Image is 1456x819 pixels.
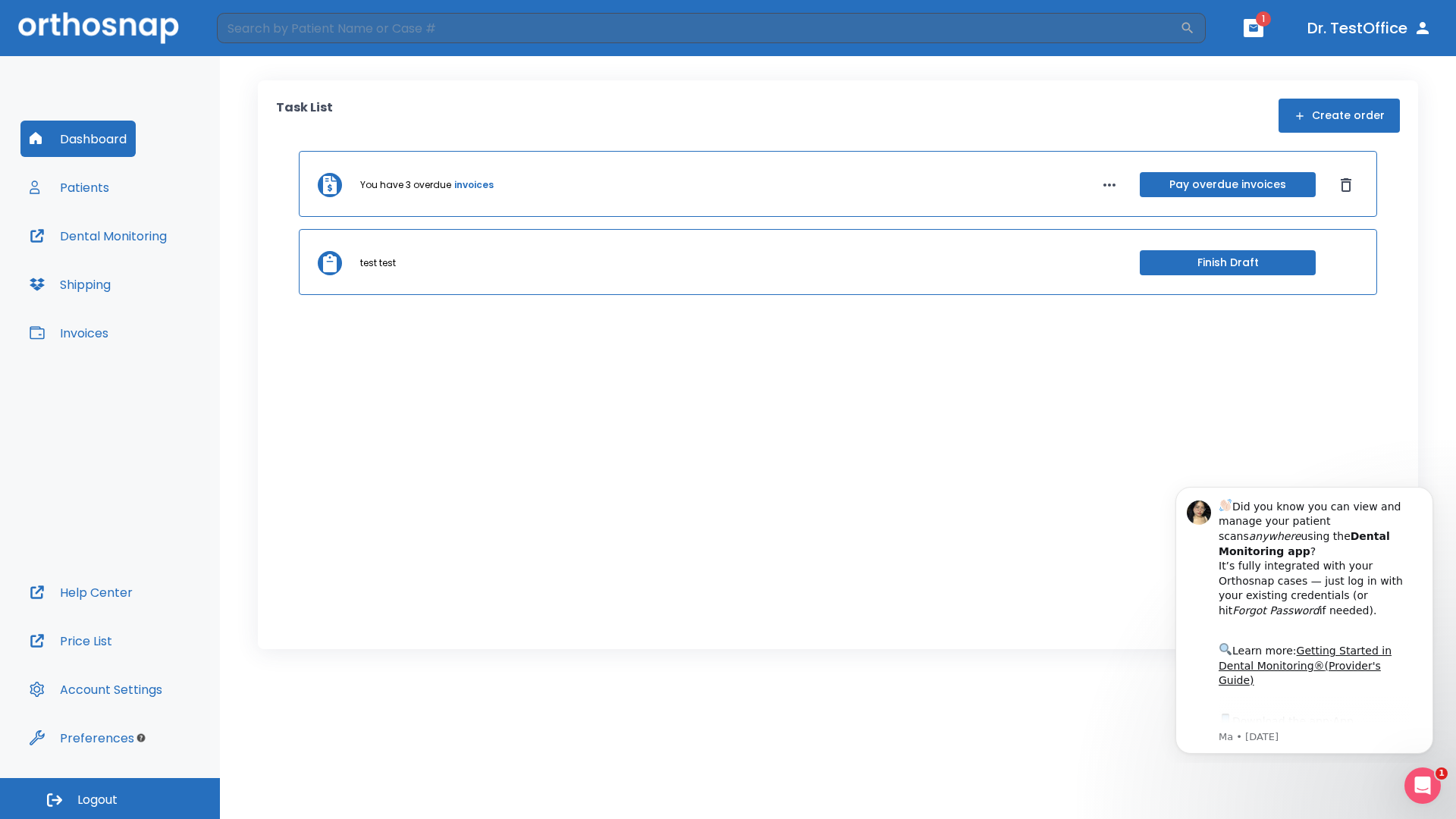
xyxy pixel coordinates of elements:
[1153,473,1456,763] iframe: Intercom notifications message
[217,13,1180,43] input: Search by Patient Name or Case #
[77,792,118,808] span: Logout
[20,266,120,303] button: Shipping
[1436,767,1448,780] span: 1
[20,623,121,659] button: Price List
[1256,11,1271,27] span: 1
[20,671,171,708] button: Account Settings
[360,256,396,270] p: test test
[66,238,257,315] div: Download the app: | ​ Let us know if you need help getting started!
[20,720,143,756] button: Preferences
[20,169,118,206] button: Patients
[66,257,257,271] p: Message from Ma, sent 5w ago
[1279,99,1400,133] button: Create order
[454,178,494,192] a: invoices
[1334,173,1358,197] button: Dismiss
[18,12,179,43] img: Orthosnap
[20,315,118,351] button: Invoices
[134,731,148,745] div: Tooltip anchor
[276,99,333,133] p: Task List
[1140,250,1316,275] button: Finish Draft
[257,24,269,36] button: Dismiss notification
[66,242,201,269] a: App Store
[1140,172,1316,197] button: Pay overdue invoices
[20,574,142,610] button: Help Center
[20,218,176,254] button: Dental Monitoring
[1404,767,1441,804] iframe: Intercom live chat
[360,178,451,192] p: You have 3 overdue
[20,121,136,157] button: Dashboard
[1301,14,1438,42] button: Dr. TestOffice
